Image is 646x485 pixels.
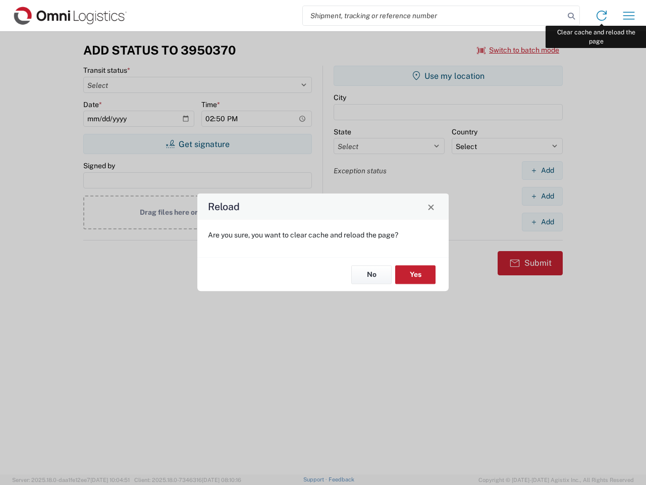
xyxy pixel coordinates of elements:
button: Yes [395,265,436,284]
p: Are you sure, you want to clear cache and reload the page? [208,230,438,239]
input: Shipment, tracking or reference number [303,6,564,25]
h4: Reload [208,200,240,214]
button: Close [424,200,438,214]
button: No [351,265,392,284]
